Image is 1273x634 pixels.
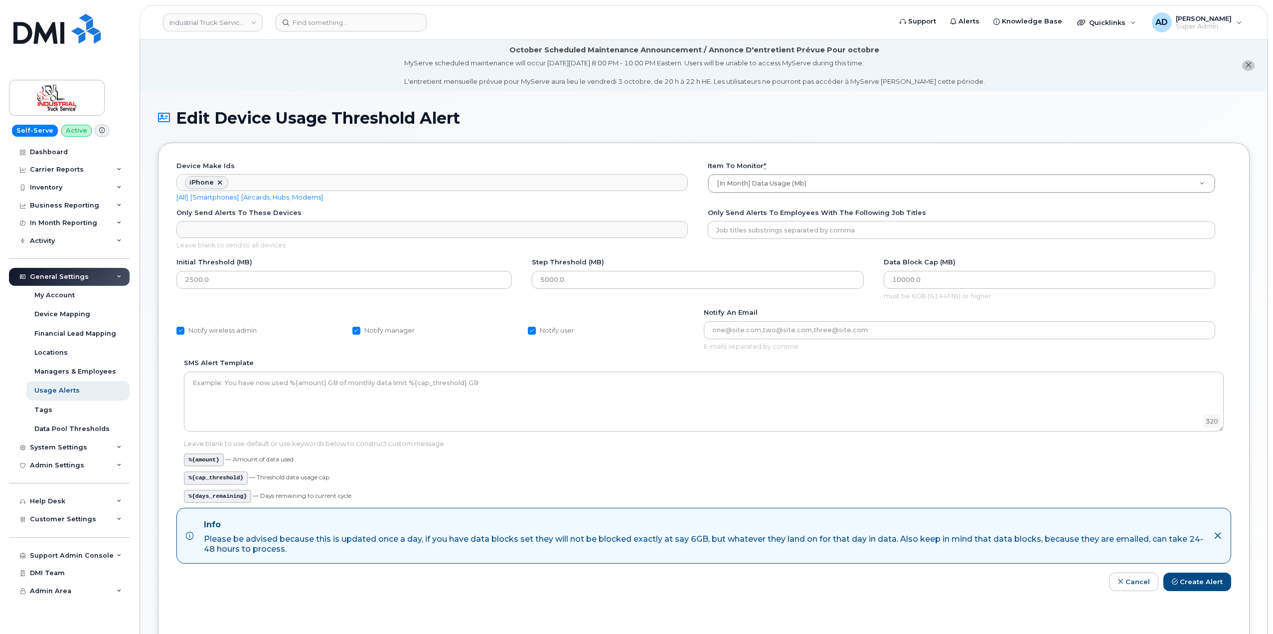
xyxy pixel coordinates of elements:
[176,240,688,250] span: Leave blank to send to all devices
[404,58,985,86] div: MyServe scheduled maintenance will occur [DATE][DATE] 8:00 PM - 10:00 PM Eastern. Users will be u...
[1163,573,1231,591] button: Create Alert
[1109,573,1158,591] a: Cancel
[158,109,1250,127] h1: Edit Device Usage Threshold Alert
[184,439,1224,448] p: Leave blank to use default or use keywords below to construct custom message
[708,208,926,217] label: Only send alerts to employees with the following Job Titles
[708,161,766,171] label: Item to monitor
[176,257,252,267] label: Initial Threshold (MB)
[884,291,1215,301] span: must be 6GB (6144MB) or higher
[717,180,806,187] span: [In Month] Data Usage (Mb)
[1242,60,1255,71] button: close notification
[1203,415,1220,428] div: 320
[528,325,574,337] label: Notify user
[184,358,254,368] label: SMS alert template
[253,492,351,499] small: — Days remaining to current cycle
[176,208,302,217] label: Only send alerts to these Devices
[509,45,879,55] div: October Scheduled Maintenance Announcement / Annonce D'entretient Prévue Pour octobre
[176,161,235,171] label: Device make ids
[249,473,329,481] small: — Threshold data usage cap
[225,455,294,463] small: — Amount of data used
[764,162,766,170] abbr: required
[532,257,604,267] label: Step Threshold (MB)
[184,453,224,466] code: %{amount}
[190,193,239,201] a: [Smartphones]
[352,325,415,337] label: Notify manager
[708,175,1215,193] a: [In Month] Data Usage (Mb)
[708,221,1215,239] input: Job titles substrings separated by comma
[704,308,758,317] label: Notify an email
[528,327,536,335] input: Notify user
[204,534,1206,554] div: Please be advised because this is updated once a day, if you have data blocks set they will not b...
[704,342,1215,351] span: E-mails separated by comma
[184,471,248,484] code: %{cap_threshold}
[884,257,955,267] label: Data Block Cap (MB)
[176,325,257,337] label: Notify wireless admin
[204,520,1206,530] h4: Info
[184,490,251,503] code: %{days_remaining}
[241,193,323,201] a: [Aircards, Hubs, Modems]
[352,327,360,335] input: Notify manager
[176,327,184,335] input: Notify wireless admin
[189,179,214,186] span: iPhone
[176,193,188,201] a: [All]
[704,321,1215,339] input: one@site.com,two@site.com,three@site.com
